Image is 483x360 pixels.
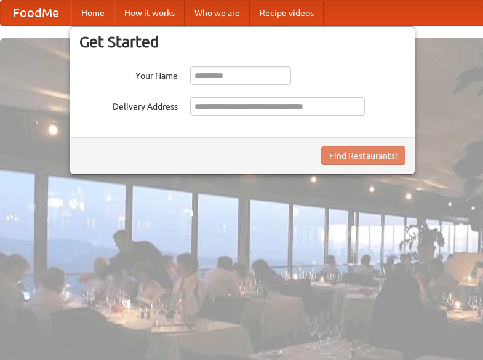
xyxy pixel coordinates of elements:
[250,1,324,25] a: Recipe videos
[114,1,185,25] a: How it works
[79,97,178,113] label: Delivery Address
[1,1,71,25] a: FoodMe
[79,66,178,82] label: Your Name
[185,1,250,25] a: Who we are
[71,1,114,25] a: Home
[79,33,405,51] h3: Get Started
[321,146,405,165] button: Find Restaurants!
